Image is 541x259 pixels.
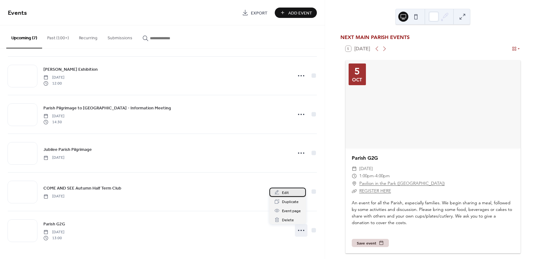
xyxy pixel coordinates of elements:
[352,239,389,247] button: Save event
[42,25,74,48] button: Past (100+)
[237,8,272,18] a: Export
[43,146,92,153] a: Jubilee Parish Pilgrimage
[6,25,42,48] button: Upcoming (7)
[282,199,299,205] span: Duplicate
[43,220,65,228] a: Parish G2G
[43,194,64,199] span: [DATE]
[43,119,64,125] span: 14:30
[352,187,357,195] div: ​
[43,235,64,241] span: 13:00
[359,165,373,173] span: [DATE]
[345,200,521,226] div: An event for all the Parish, especially families. We begin sharing a meal, followed by some activ...
[359,188,391,194] a: REGISTER HERE
[43,146,92,153] span: Jubilee Parish Pilgrimage
[102,25,137,48] button: Submissions
[43,105,171,112] span: Parish Pilgrimage to [GEOGRAPHIC_DATA] - Information Meeting
[340,34,526,41] div: NEXT MAIN PARISH EVENTS
[352,180,357,187] div: ​
[352,77,362,82] div: Oct
[374,172,375,180] span: -
[43,185,121,192] a: COME AND SEE Autumn Half Term Club
[282,208,301,214] span: Event page
[43,66,98,73] a: [PERSON_NAME] Exhibition
[43,75,64,80] span: [DATE]
[354,67,360,76] div: 5
[43,221,65,228] span: Parish G2G
[43,104,171,112] a: Parish Pilgrimage to [GEOGRAPHIC_DATA] - Information Meeting
[275,8,317,18] button: Add Event
[359,172,374,180] span: 1:00pm
[352,172,357,180] div: ​
[282,217,294,223] span: Delete
[8,7,27,19] span: Events
[288,10,312,16] span: Add Event
[352,155,378,161] a: Parish G2G
[251,10,268,16] span: Export
[375,172,390,180] span: 4:00pm
[43,80,64,86] span: 12:00
[74,25,102,48] button: Recurring
[282,190,289,196] span: Edit
[43,155,64,161] span: [DATE]
[359,180,445,187] a: Pavilion in the Park ([GEOGRAPHIC_DATA])
[43,113,64,119] span: [DATE]
[43,229,64,235] span: [DATE]
[352,165,357,173] div: ​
